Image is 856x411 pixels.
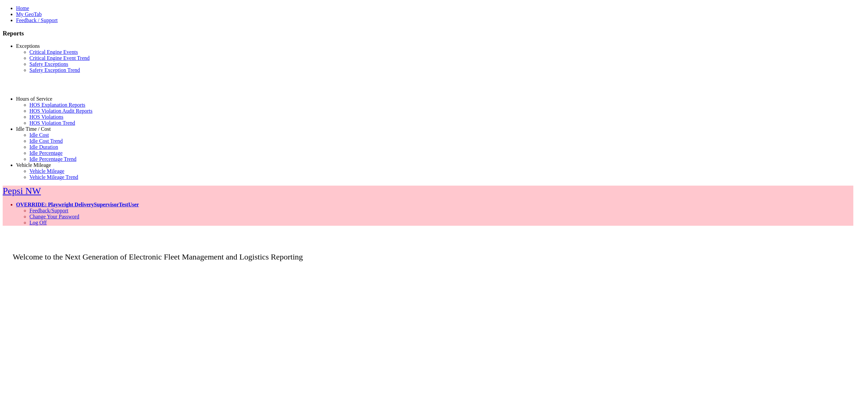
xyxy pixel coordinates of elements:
[16,5,29,11] a: Home
[29,144,58,150] a: Idle Duration
[3,242,853,262] p: Welcome to the Next Generation of Electronic Fleet Management and Logistics Reporting
[29,102,85,108] a: HOS Explanation Reports
[29,108,93,114] a: HOS Violation Audit Reports
[29,150,63,156] a: Idle Percentage
[3,30,853,37] h3: Reports
[16,96,52,102] a: Hours of Service
[29,168,64,174] a: Vehicle Mileage
[16,17,58,23] a: Feedback / Support
[29,214,79,219] a: Change Your Password
[29,49,78,55] a: Critical Engine Events
[3,186,41,196] a: Pepsi NW
[16,162,51,168] a: Vehicle Mileage
[29,156,76,162] a: Idle Percentage Trend
[29,138,63,144] a: Idle Cost Trend
[29,208,68,213] a: Feedback/Support
[29,220,47,225] a: Log Off
[29,120,75,126] a: HOS Violation Trend
[29,114,63,120] a: HOS Violations
[29,132,49,138] a: Idle Cost
[16,43,40,49] a: Exceptions
[29,61,68,67] a: Safety Exceptions
[16,202,139,207] a: OVERRIDE: Playwright DeliverySupervisorTestUser
[29,174,78,180] a: Vehicle Mileage Trend
[16,11,42,17] a: My GeoTab
[16,126,51,132] a: Idle Time / Cost
[29,55,90,61] a: Critical Engine Event Trend
[29,67,80,73] a: Safety Exception Trend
